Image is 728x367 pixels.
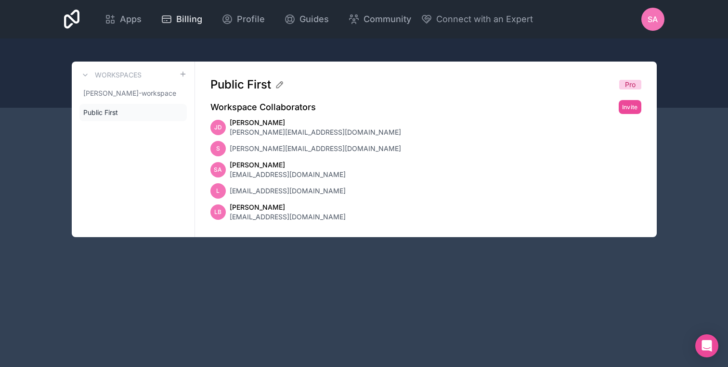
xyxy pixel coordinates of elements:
span: [EMAIL_ADDRESS][DOMAIN_NAME] [230,212,346,222]
a: Apps [97,9,149,30]
span: Apps [120,13,142,26]
a: [PERSON_NAME]-workspace [79,85,187,102]
span: l [216,187,220,195]
span: [EMAIL_ADDRESS][DOMAIN_NAME] [230,170,346,179]
span: [PERSON_NAME] [230,118,401,127]
span: Guides [299,13,329,26]
span: s [216,145,220,152]
span: Community [364,13,411,26]
span: LB [214,208,221,216]
div: Open Intercom Messenger [695,334,718,357]
span: SA [648,13,658,25]
a: Guides [276,9,337,30]
span: [EMAIL_ADDRESS][DOMAIN_NAME] [230,186,346,196]
button: Connect with an Expert [421,13,533,26]
a: Workspaces [79,69,142,81]
a: Community [340,9,419,30]
button: Invite [619,100,641,114]
a: Profile [214,9,273,30]
span: Billing [176,13,202,26]
span: [PERSON_NAME] [230,202,346,212]
h3: Workspaces [95,70,142,80]
span: [PERSON_NAME][EMAIL_ADDRESS][DOMAIN_NAME] [230,144,401,153]
span: Connect with an Expert [436,13,533,26]
span: [PERSON_NAME][EMAIL_ADDRESS][DOMAIN_NAME] [230,127,401,137]
span: SA [214,166,222,174]
span: Pro [625,80,636,89]
span: [PERSON_NAME] [230,160,346,170]
span: JD [214,124,222,131]
h2: Workspace Collaborators [210,101,316,114]
span: Public First [210,77,271,92]
span: [PERSON_NAME]-workspace [83,89,176,98]
span: Profile [237,13,265,26]
span: Public First [83,108,118,117]
a: Public First [79,104,187,121]
a: Billing [153,9,210,30]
